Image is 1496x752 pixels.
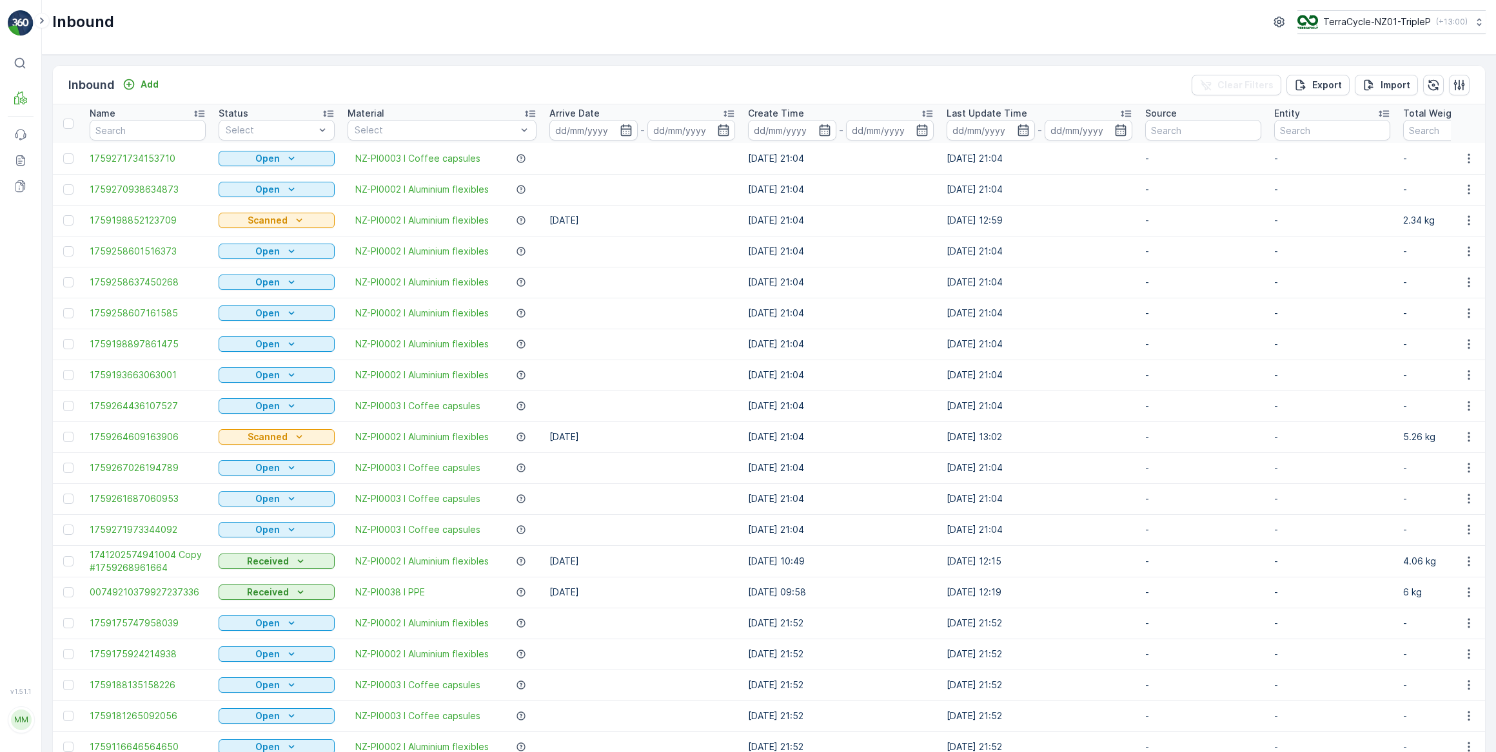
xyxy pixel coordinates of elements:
[248,214,288,227] p: Scanned
[1274,648,1390,660] p: -
[8,698,34,742] button: MM
[63,525,74,535] div: Toggle Row Selected
[940,514,1139,545] td: [DATE] 21:04
[219,646,335,662] button: Open
[63,339,74,349] div: Toggle Row Selected
[1145,648,1261,660] p: -
[63,370,74,380] div: Toggle Row Selected
[90,276,206,289] span: 1759258637450268
[90,586,206,599] span: 00749210379927237336
[355,461,480,474] a: NZ-PI0003 I Coffee capsules
[355,523,480,536] a: NZ-PI0003 I Coffee capsules
[255,307,280,320] p: Open
[940,205,1139,236] td: [DATE] 12:59
[1145,307,1261,320] p: -
[355,555,489,568] span: NZ-PI0002 I Aluminium flexibles
[647,120,736,140] input: dd/mm/yyyy
[1312,79,1342,92] p: Export
[1145,555,1261,568] p: -
[255,338,280,351] p: Open
[90,107,115,120] p: Name
[742,670,940,700] td: [DATE] 21:52
[63,463,74,473] div: Toggle Row Selected
[219,522,335,537] button: Open
[1145,400,1261,412] p: -
[940,577,1139,608] td: [DATE] 12:19
[90,400,206,412] a: 1759264436107527
[255,492,280,505] p: Open
[63,215,74,226] div: Toggle Row Selected
[355,709,480,722] a: NZ-PI0003 I Coffee capsules
[255,183,280,196] p: Open
[1274,400,1390,412] p: -
[1274,245,1390,258] p: -
[940,390,1139,421] td: [DATE] 21:04
[219,151,335,166] button: Open
[1274,307,1390,320] p: -
[940,298,1139,329] td: [DATE] 21:04
[940,452,1139,483] td: [DATE] 21:04
[1145,276,1261,289] p: -
[742,329,940,360] td: [DATE] 21:04
[63,618,74,628] div: Toggle Row Selected
[1192,75,1281,95] button: Clear Filters
[219,213,335,228] button: Scanned
[90,307,206,320] a: 1759258607161585
[940,700,1139,731] td: [DATE] 21:52
[90,183,206,196] a: 1759270938634873
[1217,79,1274,92] p: Clear Filters
[355,276,489,289] a: NZ-PI0002 I Aluminium flexibles
[1274,214,1390,227] p: -
[219,584,335,600] button: Received
[90,245,206,258] span: 1759258601516373
[940,143,1139,174] td: [DATE] 21:04
[1274,461,1390,474] p: -
[940,421,1139,452] td: [DATE] 13:02
[255,679,280,691] p: Open
[90,120,206,140] input: Search
[90,679,206,691] span: 1759188135158226
[355,679,480,691] a: NZ-PI0003 I Coffee capsules
[1145,523,1261,536] p: -
[940,174,1139,205] td: [DATE] 21:04
[940,670,1139,700] td: [DATE] 21:52
[219,107,248,120] p: Status
[1145,214,1261,227] p: -
[355,369,489,381] span: NZ-PI0002 I Aluminium flexibles
[1274,430,1390,443] p: -
[141,78,159,91] p: Add
[90,648,206,660] a: 1759175924214938
[90,523,206,536] a: 1759271973344092
[63,153,74,164] div: Toggle Row Selected
[742,700,940,731] td: [DATE] 21:52
[11,709,32,730] div: MM
[348,107,384,120] p: Material
[255,617,280,630] p: Open
[742,360,940,390] td: [DATE] 21:04
[90,492,206,505] a: 1759261687060953
[355,617,489,630] a: NZ-PI0002 I Aluminium flexibles
[90,369,206,381] a: 1759193663063001
[543,545,742,577] td: [DATE]
[1145,152,1261,165] p: -
[748,120,836,140] input: dd/mm/yyyy
[1274,369,1390,381] p: -
[1145,338,1261,351] p: -
[90,548,206,574] a: 1741202574941004 Copy #1759268961664
[63,184,74,195] div: Toggle Row Selected
[1038,122,1042,138] p: -
[1297,10,1486,34] button: TerraCycle-NZ01-TripleP(+13:00)
[1323,15,1431,28] p: TerraCycle-NZ01-TripleP
[90,214,206,227] a: 1759198852123709
[63,494,74,504] div: Toggle Row Selected
[219,367,335,383] button: Open
[742,577,940,608] td: [DATE] 09:58
[1145,120,1261,140] input: Search
[1274,617,1390,630] p: -
[90,430,206,443] a: 1759264609163906
[1274,555,1390,568] p: -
